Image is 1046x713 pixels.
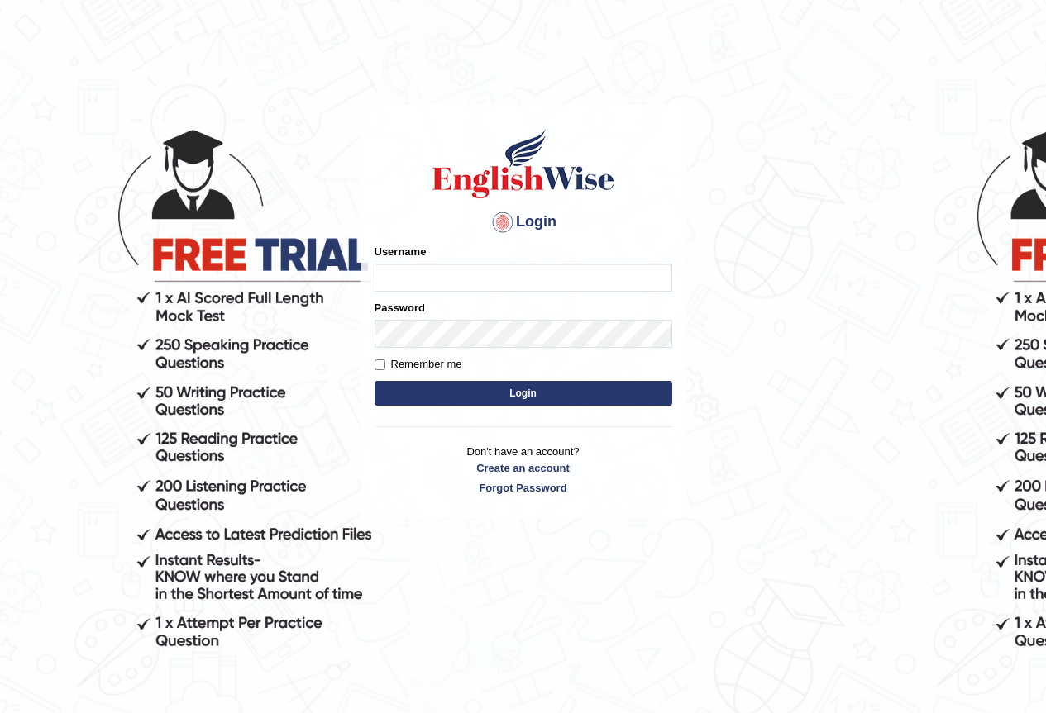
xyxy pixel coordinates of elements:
[375,480,672,496] a: Forgot Password
[375,444,672,495] p: Don't have an account?
[375,300,425,316] label: Password
[375,359,385,370] input: Remember me
[375,244,427,259] label: Username
[375,460,672,476] a: Create an account
[375,381,672,406] button: Login
[375,356,462,373] label: Remember me
[375,209,672,235] h4: Login
[429,126,618,201] img: Logo of English Wise sign in for intelligent practice with AI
